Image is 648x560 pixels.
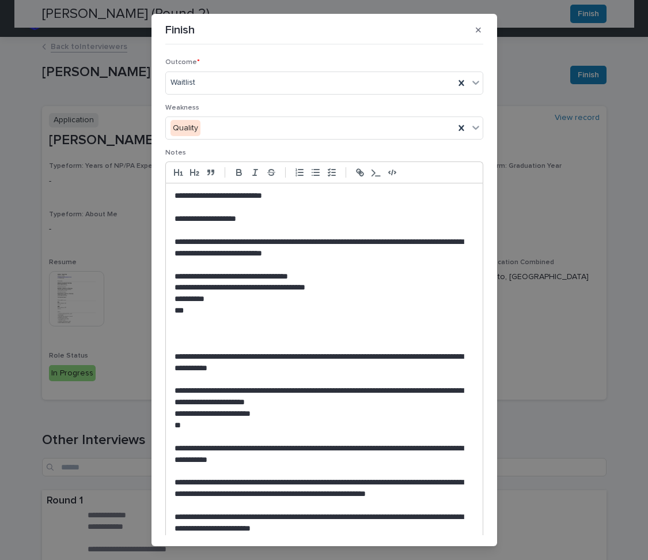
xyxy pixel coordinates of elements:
[165,23,195,37] p: Finish
[165,104,199,111] span: Weakness
[165,59,200,66] span: Outcome
[170,77,195,89] span: Waitlist
[165,149,186,156] span: Notes
[170,120,200,137] div: Quality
